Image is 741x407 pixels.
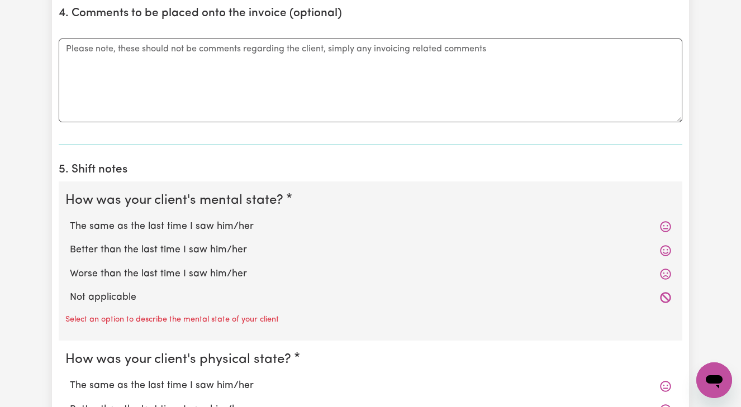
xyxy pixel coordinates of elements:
[59,163,682,177] h2: 5. Shift notes
[65,190,288,210] legend: How was your client's mental state?
[65,349,296,370] legend: How was your client's physical state?
[65,314,279,326] p: Select an option to describe the mental state of your client
[696,362,732,398] iframe: Button to launch messaging window
[70,243,671,257] label: Better than the last time I saw him/her
[70,219,671,234] label: The same as the last time I saw him/her
[59,7,682,21] h2: 4. Comments to be placed onto the invoice (optional)
[70,267,671,281] label: Worse than the last time I saw him/her
[70,379,671,393] label: The same as the last time I saw him/her
[70,290,671,305] label: Not applicable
